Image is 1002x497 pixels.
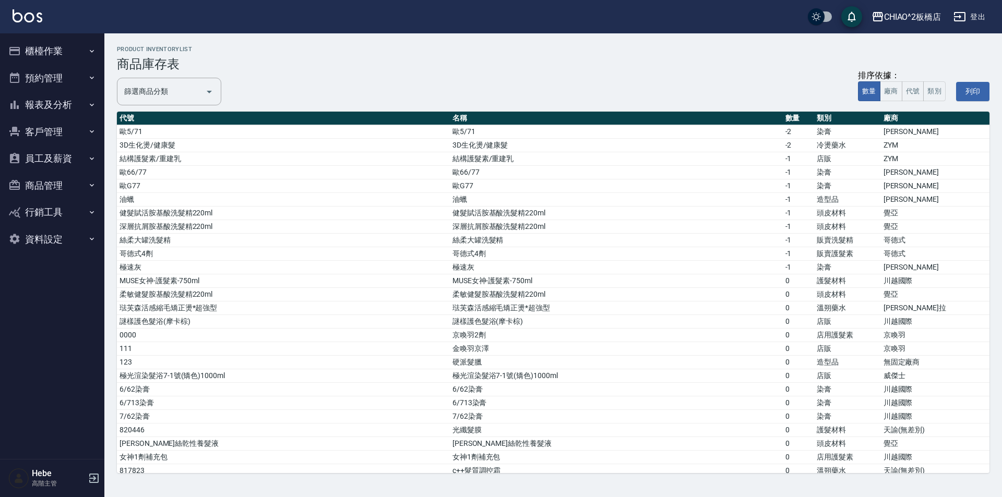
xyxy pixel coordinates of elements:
td: 絲柔大罐洗髮精 [450,234,783,247]
td: 京喚羽 [881,329,989,342]
td: 817823 [117,464,450,478]
td: 健髮賦活胺基酸洗髮精220ml [117,207,450,220]
td: 哥德式4劑 [117,247,450,261]
td: -1 [783,193,815,207]
button: save [841,6,862,27]
td: 6/62染膏 [450,383,783,396]
td: 川越國際 [881,410,989,423]
td: 0 [783,410,815,423]
td: -1 [783,207,815,220]
td: 0 [783,315,815,329]
td: -1 [783,261,815,274]
button: 員工及薪資 [4,145,100,172]
td: 結構護髮素/重建乳 [450,152,783,166]
button: 登出 [949,7,989,27]
td: 京喚羽2劑 [450,329,783,342]
td: 店販 [814,315,881,329]
input: 分類名稱 [122,82,201,101]
td: 健髮賦活胺基酸洗髮精220ml [450,207,783,220]
th: 代號 [117,112,450,125]
td: 哥德式 [881,234,989,247]
td: -1 [783,179,815,193]
td: 威傑士 [881,369,989,383]
div: 排序依據： [858,70,946,81]
td: 0000 [117,329,450,342]
button: CHIAO^2板橋店 [867,6,946,28]
td: 川越國際 [881,383,989,396]
td: 店用護髮素 [814,451,881,464]
td: 謎樣護色髮浴(摩卡棕) [450,315,783,329]
td: 0 [783,383,815,396]
td: 深層抗屑胺基酸洗髮精220ml [450,220,783,234]
td: 0 [783,288,815,301]
td: 染膏 [814,179,881,193]
td: 歐G77 [117,179,450,193]
button: 資料設定 [4,226,100,253]
img: Logo [13,9,42,22]
td: 0 [783,356,815,369]
td: 染膏 [814,261,881,274]
td: 覺亞 [881,207,989,220]
td: 0 [783,423,815,437]
td: 川越國際 [881,396,989,410]
td: 頭皮材料 [814,220,881,234]
th: 名稱 [450,112,783,125]
td: 川越國際 [881,315,989,329]
td: 店販 [814,342,881,356]
td: 川越國際 [881,451,989,464]
button: 預約管理 [4,65,100,92]
td: 染膏 [814,125,881,139]
td: 7/62染膏 [117,410,450,423]
td: 金喚羽京澤 [450,342,783,356]
th: 類別 [814,112,881,125]
img: Person [8,468,29,489]
td: 溫朔藥水 [814,464,881,478]
td: 硬派髮臘 [450,356,783,369]
td: 護髮材料 [814,423,881,437]
td: 天諭(無差別) [881,464,989,478]
td: 無固定廠商 [881,356,989,369]
td: 女神1劑補充包 [450,451,783,464]
td: 京喚羽 [881,342,989,356]
td: 染膏 [814,166,881,179]
button: 櫃檯作業 [4,38,100,65]
td: 0 [783,451,815,464]
p: 高階主管 [32,479,85,488]
button: 客戶管理 [4,118,100,146]
td: [PERSON_NAME] [881,193,989,207]
td: 謎樣護色髮浴(摩卡棕) [117,315,450,329]
td: 結構護髮素/重建乳 [117,152,450,166]
td: 0 [783,329,815,342]
th: 數量 [783,112,815,125]
td: [PERSON_NAME]絲乾性養髮液 [450,437,783,451]
td: 極光渲染髮浴7-1號(矯色)1000ml [117,369,450,383]
td: -1 [783,166,815,179]
td: 溫朔藥水 [814,301,881,315]
td: 歐5/71 [450,125,783,139]
td: 0 [783,301,815,315]
td: ZYM [881,139,989,152]
td: -2 [783,139,815,152]
button: 列印 [956,82,989,101]
td: 歐66/77 [450,166,783,179]
td: 覺亞 [881,220,989,234]
td: 店販 [814,152,881,166]
td: 極光渲染髮浴7-1號(矯色)1000ml [450,369,783,383]
button: Open [201,83,218,100]
td: 0 [783,464,815,478]
td: 覺亞 [881,437,989,451]
td: 造型品 [814,356,881,369]
td: ZYM [881,152,989,166]
td: 頭皮材料 [814,288,881,301]
td: 護髮材料 [814,274,881,288]
td: [PERSON_NAME]絲乾性養髮液 [117,437,450,451]
td: 琺芙森活感縮毛矯正燙*超強型 [117,301,450,315]
td: 0 [783,437,815,451]
h2: product inventoryList [117,46,989,53]
td: MUSE女神-護髮素-750ml [450,274,783,288]
td: 0 [783,369,815,383]
td: 琺芙森活感縮毛矯正燙*超強型 [450,301,783,315]
h3: 商品庫存表 [117,57,989,71]
button: 數量 [858,81,880,102]
td: -1 [783,152,815,166]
